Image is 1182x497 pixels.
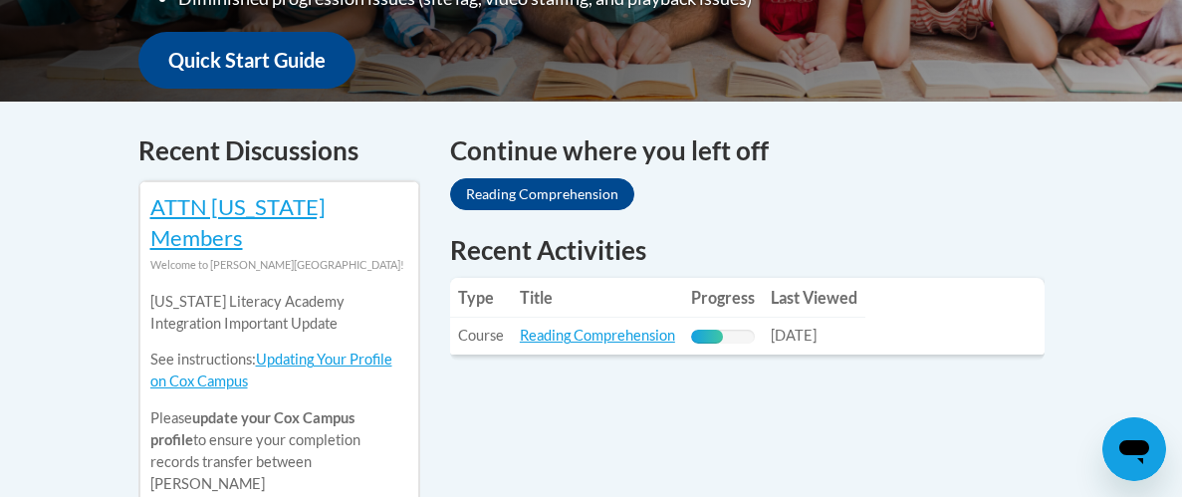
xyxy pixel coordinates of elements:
[450,278,512,318] th: Type
[763,278,865,318] th: Last Viewed
[150,349,408,392] p: See instructions:
[1102,417,1166,481] iframe: Button to launch messaging window
[520,327,675,344] a: Reading Comprehension
[512,278,683,318] th: Title
[450,178,634,210] a: Reading Comprehension
[450,131,1045,170] h4: Continue where you left off
[138,131,420,170] h4: Recent Discussions
[691,330,723,344] div: Progress, %
[683,278,763,318] th: Progress
[138,32,355,89] a: Quick Start Guide
[450,232,1045,268] h1: Recent Activities
[771,327,817,344] span: [DATE]
[150,351,392,389] a: Updating Your Profile on Cox Campus
[150,254,408,276] div: Welcome to [PERSON_NAME][GEOGRAPHIC_DATA]!
[150,409,355,448] b: update your Cox Campus profile
[150,193,326,251] a: ATTN [US_STATE] Members
[458,327,504,344] span: Course
[150,291,408,335] p: [US_STATE] Literacy Academy Integration Important Update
